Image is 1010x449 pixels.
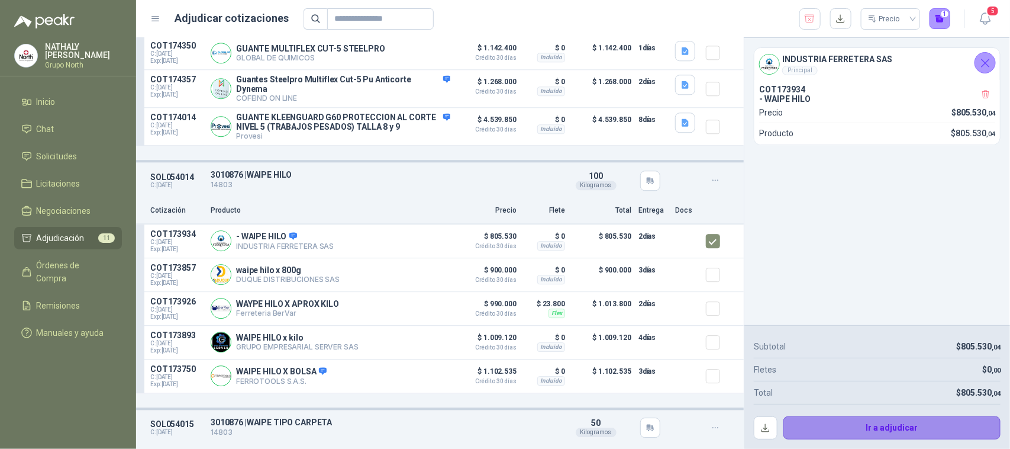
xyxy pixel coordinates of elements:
p: $ 1.268.000 [572,75,631,102]
span: Inicio [37,95,56,108]
div: Incluido [537,342,565,352]
p: COT174357 [150,75,204,84]
p: $ 0 [524,331,565,345]
span: Exp: [DATE] [150,246,204,253]
a: Adjudicación11 [14,227,122,249]
span: Crédito 30 días [457,311,517,317]
p: $ 4.539.850 [572,113,631,140]
p: Grupo North [45,62,122,69]
span: Exp: [DATE] [150,129,204,136]
p: $ 0 [524,229,565,243]
img: Company Logo [211,366,231,386]
span: ,04 [992,344,1001,351]
span: 0 [987,365,1001,374]
p: $ 1.268.000 [457,75,517,95]
span: Exp: [DATE] [150,280,204,287]
p: $ [956,340,1001,353]
span: Crédito 30 días [457,243,517,249]
p: COT173934 [150,229,204,239]
p: 3 días [638,364,668,379]
img: Company Logo [211,231,231,251]
p: Precio [457,205,517,216]
p: NATHALY [PERSON_NAME] [45,43,122,59]
p: SOL054015 [150,419,204,429]
span: C: [DATE] [150,122,204,129]
p: $ 0 [524,263,565,277]
span: Exp: [DATE] [150,91,204,98]
span: 805.530 [956,108,995,117]
p: GLOBAL DE QUIMICOS [236,53,385,62]
div: Kilogramos [576,428,617,437]
p: $ [951,127,995,140]
span: Órdenes de Compra [37,259,111,285]
a: Chat [14,118,122,140]
span: Crédito 30 días [457,345,517,351]
button: Cerrar [974,52,996,73]
h4: INDUSTRIA FERRETERA SAS [782,53,892,66]
span: 100 [589,171,603,181]
p: GRUPO EMPRESARIAL SERVER SAS [236,342,359,351]
p: GUANTE KLEENGUARD G60 PROTECCION AL CORTE NIVEL 5 (TRABAJOS PESADOS) TALLA 8 y 9 [236,113,450,132]
span: Crédito 30 días [457,379,517,384]
div: Principal [782,66,818,75]
img: Company Logo [211,43,231,63]
span: Crédito 30 días [457,55,517,61]
p: COT173893 [150,331,204,340]
img: Company Logo [211,332,231,352]
p: $ 23.800 [524,297,565,311]
p: $ 990.000 [457,297,517,317]
p: C: [DATE] [150,429,204,436]
span: ,04 [986,130,995,138]
a: Inicio [14,91,122,113]
p: Cotización [150,205,204,216]
p: INDUSTRIA FERRETERA SAS [236,242,334,251]
p: $ 1.009.120 [572,331,631,354]
span: Exp: [DATE] [150,313,204,320]
span: ,04 [992,390,1001,397]
p: - WAIPE HILO [759,94,995,104]
a: Manuales y ayuda [14,322,122,344]
a: Negociaciones [14,200,122,222]
span: Crédito 30 días [457,277,517,283]
p: $ 1.102.535 [572,364,631,388]
span: ,04 [986,110,995,117]
p: $ 4.539.850 [457,113,517,133]
a: Solicitudes [14,145,122,168]
p: 2 días [638,229,668,243]
span: 805.530 [961,342,1001,351]
span: 5 [986,5,999,17]
span: C: [DATE] [150,272,204,280]
img: Company Logo [15,44,37,67]
img: Company Logo [211,299,231,318]
span: Manuales y ayuda [37,326,104,339]
p: $ [952,106,996,119]
p: Provesi [236,132,450,140]
p: $ 900.000 [457,263,517,283]
a: Órdenes de Compra [14,254,122,290]
h1: Adjudicar cotizaciones [175,10,289,27]
p: $ [982,363,1001,376]
p: Subtotal [754,340,786,353]
p: waipe hilo x 800g [236,265,340,275]
div: Incluido [537,376,565,386]
span: C: [DATE] [150,239,204,246]
p: COT173934 [759,85,995,94]
p: Producto [759,127,793,140]
div: Incluido [537,275,565,284]
p: Guantes Steelpro Multiflex Cut-5 Pu Anticorte Dynema [236,75,450,94]
p: $ 1.102.535 [457,364,517,384]
p: COT174350 [150,41,204,50]
span: C: [DATE] [150,84,204,91]
button: Ir a adjudicar [783,416,1001,440]
p: $ 0 [524,364,565,379]
p: 3010876 | WAIPE TIPO CARPETA [211,418,559,427]
p: Total [754,386,773,399]
button: 1 [930,8,951,30]
div: Company LogoINDUSTRIA FERRETERA SASPrincipal [754,48,1000,80]
p: $ 900.000 [572,263,631,287]
p: $ 0 [524,41,565,55]
p: WAIPE HILO x kilo [236,333,359,342]
p: $ 805.530 [572,229,631,253]
span: Crédito 30 días [457,89,517,95]
p: Flete [524,205,565,216]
